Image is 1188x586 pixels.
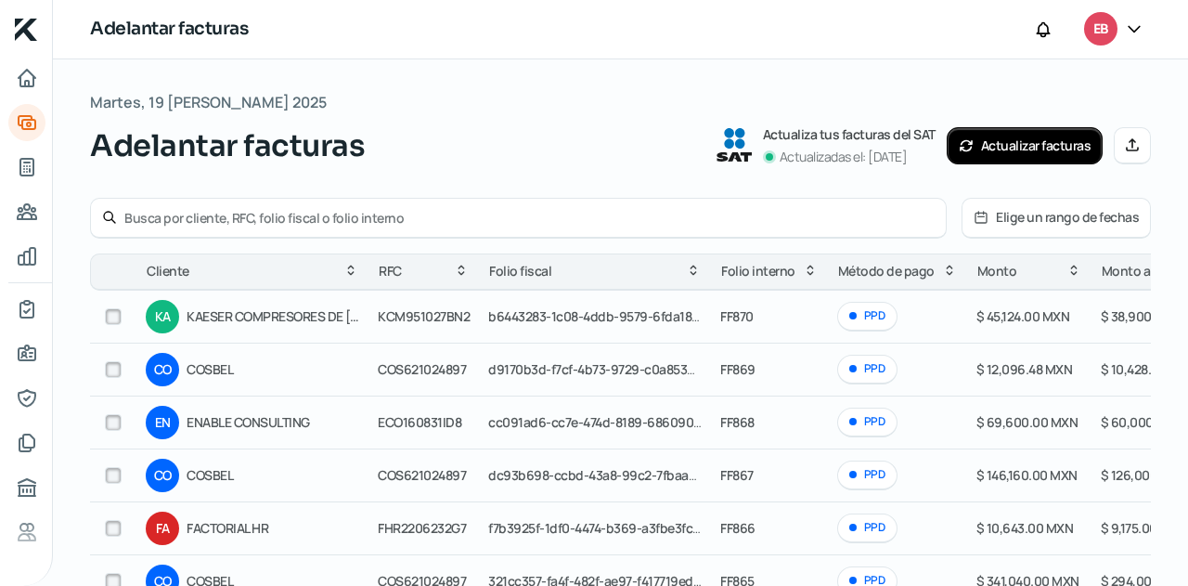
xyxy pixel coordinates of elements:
[976,519,1074,537] span: $ 10,643.00 MXN
[838,260,935,282] span: Método de pago
[147,260,189,282] span: Cliente
[187,306,359,328] span: KAESER COMPRESORES DE [GEOGRAPHIC_DATA]
[187,464,359,487] span: COSBEL
[780,146,908,168] p: Actualizadas el: [DATE]
[146,512,179,545] div: FA
[8,424,45,462] a: Documentos
[837,302,897,331] div: PPD
[977,260,1017,282] span: Monto
[837,355,897,384] div: PPD
[8,291,45,328] a: Mi contrato
[1101,519,1187,537] span: $ 9,175.00 MXN
[187,358,359,381] span: COSBEL
[837,408,897,436] div: PPD
[976,360,1073,378] span: $ 12,096.48 MXN
[378,413,461,431] span: ECO160831ID8
[124,209,935,227] input: Busca por cliente, RFC, folio fiscal o folio interno
[146,459,179,492] div: CO
[837,461,897,489] div: PPD
[488,519,719,537] span: f7b3925f-1df0-4474-b369-a3fbe3fc97a7
[947,127,1104,164] button: Actualizar facturas
[378,519,466,537] span: FHR2206232G7
[8,104,45,141] a: Adelantar facturas
[146,300,179,333] div: KA
[8,238,45,275] a: Mis finanzas
[488,307,739,325] span: b6443283-1c08-4ddb-9579-6fda18bdbddb
[720,413,755,431] span: FF868
[8,380,45,417] a: Representantes
[8,514,45,551] a: Referencias
[90,124,365,168] span: Adelantar facturas
[720,307,754,325] span: FF870
[720,466,754,484] span: FF867
[8,59,45,97] a: Inicio
[8,149,45,186] a: Tus créditos
[1093,19,1108,41] span: EB
[720,360,755,378] span: FF869
[837,514,897,542] div: PPD
[976,466,1078,484] span: $ 146,160.00 MXN
[721,260,795,282] span: Folio interno
[976,307,1070,325] span: $ 45,124.00 MXN
[90,16,248,43] h1: Adelantar facturas
[717,128,752,162] img: SAT logo
[378,307,470,325] span: KCM951027BN2
[146,353,179,386] div: CO
[187,411,359,434] span: ENABLE CONSULTING
[90,89,327,116] span: Martes, 19 [PERSON_NAME] 2025
[720,519,755,537] span: FF866
[488,413,732,431] span: cc091ad6-cc7e-474d-8189-686090aa1591
[489,260,551,282] span: Folio fiscal
[488,466,735,484] span: dc93b698-ccbd-43a8-99c2-7fbaa01bf0ca
[146,406,179,439] div: EN
[8,193,45,230] a: Pago a proveedores
[8,335,45,372] a: Información general
[763,124,936,146] p: Actualiza tus facturas del SAT
[378,360,466,378] span: COS621024897
[378,466,466,484] span: COS621024897
[976,413,1078,431] span: $ 69,600.00 MXN
[187,517,359,540] span: FACTORIAL HR
[488,360,728,378] span: d9170b3d-f7cf-4b73-9729-c0a85361247b
[379,260,402,282] span: RFC
[8,469,45,506] a: Buró de crédito
[962,199,1150,237] button: Elige un rango de fechas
